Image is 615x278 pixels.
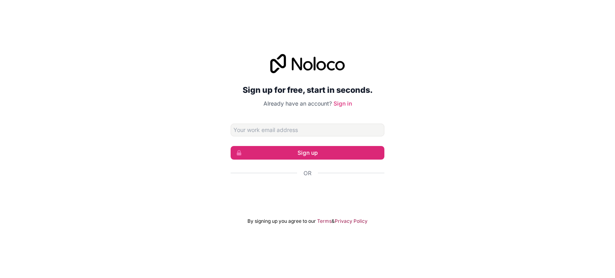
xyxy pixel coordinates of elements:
span: Or [303,169,312,177]
a: Privacy Policy [335,218,368,224]
span: Already have an account? [263,100,332,107]
a: Sign in [334,100,352,107]
h2: Sign up for free, start in seconds. [231,83,384,97]
input: Email address [231,124,384,136]
a: Terms [317,218,332,224]
span: By signing up you agree to our [247,218,316,224]
button: Sign up [231,146,384,160]
span: & [332,218,335,224]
